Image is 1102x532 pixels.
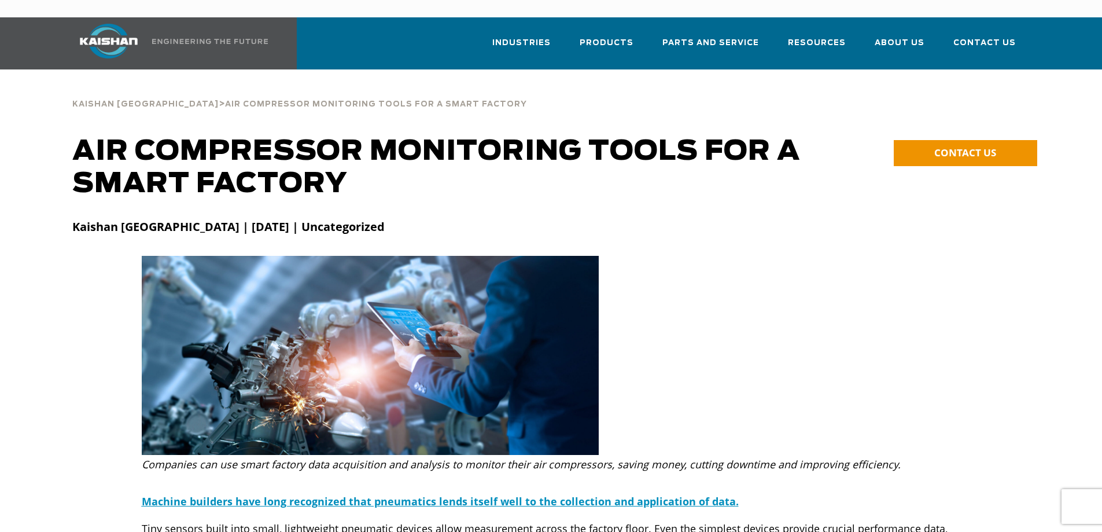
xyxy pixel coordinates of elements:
[580,36,633,50] span: Products
[225,101,527,108] span: Air Compressor Monitoring Tools for a Smart Factory
[894,140,1037,166] a: CONTACT US
[72,98,219,109] a: Kaishan [GEOGRAPHIC_DATA]
[580,28,633,67] a: Products
[492,28,551,67] a: Industries
[142,256,599,455] img: Air Compressor Monitoring Tools for a Smart Factory
[72,101,219,108] span: Kaishan [GEOGRAPHIC_DATA]
[152,39,268,44] img: Engineering the future
[142,494,739,508] a: Machine builders have long recognized that pneumatics lends itself well to the collection and app...
[788,36,846,50] span: Resources
[875,28,924,67] a: About Us
[142,494,736,508] u: Machine builders have long recognized that pneumatics lends itself well to the collection and app...
[72,219,385,234] strong: Kaishan [GEOGRAPHIC_DATA] | [DATE] | Uncategorized
[953,28,1016,67] a: Contact Us
[72,135,836,200] h1: Air Compressor Monitoring Tools for a Smart Factory
[934,146,996,159] span: CONTACT US
[662,28,759,67] a: Parts and Service
[788,28,846,67] a: Resources
[875,36,924,50] span: About Us
[72,87,527,113] div: >
[492,36,551,50] span: Industries
[225,98,527,109] a: Air Compressor Monitoring Tools for a Smart Factory
[142,457,901,471] em: Companies can use smart factory data acquisition and analysis to monitor their air compressors, s...
[65,24,152,58] img: kaishan logo
[953,36,1016,50] span: Contact Us
[662,36,759,50] span: Parts and Service
[65,17,270,69] a: Kaishan USA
